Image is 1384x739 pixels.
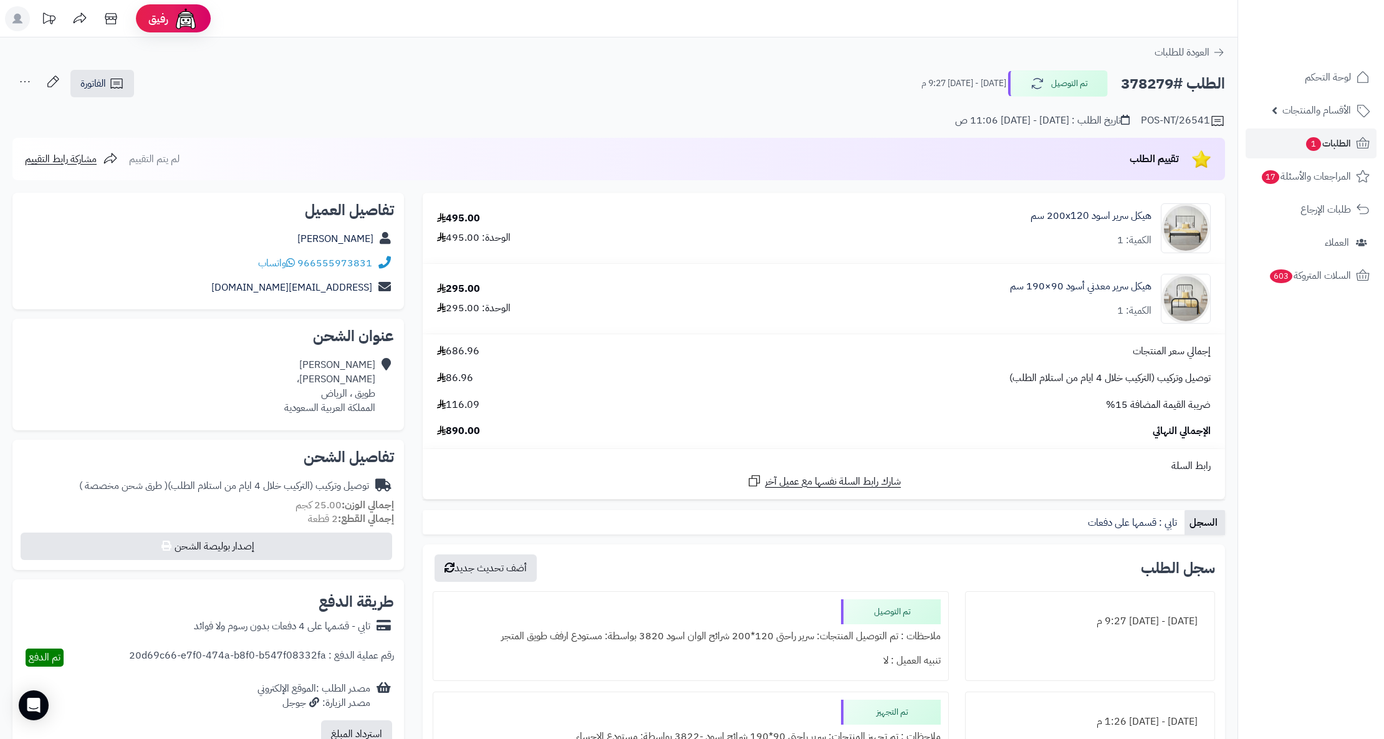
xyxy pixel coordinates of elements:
a: العملاء [1246,228,1377,258]
div: الكمية: 1 [1117,233,1151,248]
span: 890.00 [437,424,480,438]
span: شارك رابط السلة نفسها مع عميل آخر [765,475,901,489]
a: السجل [1185,510,1225,535]
a: هيكل سرير اسود 200x120 سم‏ [1031,209,1151,223]
h3: سجل الطلب [1141,561,1215,576]
span: الإجمالي النهائي [1153,424,1211,438]
span: العملاء [1325,234,1349,251]
span: 686.96 [437,344,479,359]
span: 17 [1261,170,1280,184]
a: واتساب [258,256,295,271]
span: العودة للطلبات [1155,45,1209,60]
span: 86.96 [437,371,473,385]
div: رقم عملية الدفع : 20d69c66-e7f0-474a-b8f0-b547f08332fa [129,649,394,667]
h2: تفاصيل الشحن [22,450,394,465]
span: السلات المتروكة [1269,267,1351,284]
span: تقييم الطلب [1130,152,1179,167]
a: السلات المتروكة603 [1246,261,1377,291]
div: POS-NT/26541 [1141,114,1225,128]
span: المراجعات والأسئلة [1261,168,1351,185]
a: تابي : قسمها على دفعات [1083,510,1185,535]
img: 1754548425-110101010022-90x90.jpg [1161,274,1210,324]
div: Open Intercom Messenger [19,690,49,720]
a: طلبات الإرجاع [1246,195,1377,225]
div: 495.00 [437,211,480,226]
div: الوحدة: 495.00 [437,231,511,245]
a: شارك رابط السلة نفسها مع عميل آخر [747,473,901,489]
small: 2 قطعة [308,511,394,526]
span: لم يتم التقييم [129,152,180,167]
span: 603 [1269,269,1293,283]
span: الأقسام والمنتجات [1282,102,1351,119]
a: لوحة التحكم [1246,62,1377,92]
img: 1754548040-010101020006-90x90.jpg [1161,203,1210,253]
a: هيكل سرير معدني أسود 90×190 سم [1010,279,1151,294]
img: ai-face.png [173,6,198,31]
div: تنبيه العميل : لا [441,649,941,673]
h2: الطلب #378279 [1121,71,1225,97]
img: logo-2.png [1299,24,1372,50]
strong: إجمالي القطع: [338,511,394,526]
span: ضريبة القيمة المضافة 15% [1106,398,1211,412]
button: إصدار بوليصة الشحن [21,533,392,560]
div: الوحدة: 295.00 [437,301,511,316]
a: تحديثات المنصة [33,6,64,34]
span: تم الدفع [29,650,60,665]
div: تم التجهيز [841,700,941,725]
span: 116.09 [437,398,479,412]
a: الفاتورة [70,70,134,97]
div: تاريخ الطلب : [DATE] - [DATE] 11:06 ص [955,114,1130,128]
strong: إجمالي الوزن: [342,498,394,513]
h2: تفاصيل العميل [22,203,394,218]
div: [PERSON_NAME] [PERSON_NAME]، طويق ، الرياض المملكة العربية السعودية [284,358,375,415]
span: الطلبات [1305,135,1351,152]
span: لوحة التحكم [1305,69,1351,86]
a: مشاركة رابط التقييم [25,152,118,167]
button: أضف تحديث جديد [435,554,537,582]
div: تابي - قسّمها على 4 دفعات بدون رسوم ولا فوائد [194,619,370,634]
div: تم التوصيل [841,599,941,624]
span: الفاتورة [80,76,106,91]
span: 1 [1305,137,1321,151]
div: الكمية: 1 [1117,304,1151,318]
h2: طريقة الدفع [319,594,394,609]
a: المراجعات والأسئلة17 [1246,162,1377,191]
span: رفيق [148,11,168,26]
small: 25.00 كجم [296,498,394,513]
div: مصدر الزيارة: جوجل [257,696,370,710]
span: طلبات الإرجاع [1300,201,1351,218]
div: 295.00 [437,282,480,296]
div: [DATE] - [DATE] 1:26 م [973,710,1207,734]
div: مصدر الطلب :الموقع الإلكتروني [257,682,370,710]
a: [PERSON_NAME] [297,231,373,246]
span: توصيل وتركيب (التركيب خلال 4 ايام من استلام الطلب) [1009,371,1211,385]
a: العودة للطلبات [1155,45,1225,60]
a: الطلبات1 [1246,128,1377,158]
span: إجمالي سعر المنتجات [1133,344,1211,359]
div: رابط السلة [428,459,1220,473]
h2: عنوان الشحن [22,329,394,344]
a: [EMAIL_ADDRESS][DOMAIN_NAME] [211,280,372,295]
span: ( طرق شحن مخصصة ) [79,478,168,493]
small: [DATE] - [DATE] 9:27 م [921,77,1006,90]
div: [DATE] - [DATE] 9:27 م [973,609,1207,634]
span: مشاركة رابط التقييم [25,152,97,167]
div: توصيل وتركيب (التركيب خلال 4 ايام من استلام الطلب) [79,479,369,493]
a: 966555973831 [297,256,372,271]
div: ملاحظات : تم التوصيل المنتجات: سرير راحتى 120*200 شرائح الوان اسود 3820 بواسطة: مستودع ارفف طويق ... [441,624,941,649]
button: تم التوصيل [1008,70,1108,97]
